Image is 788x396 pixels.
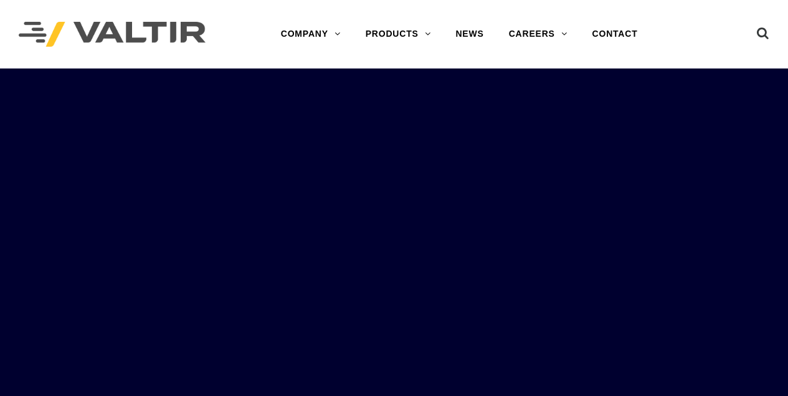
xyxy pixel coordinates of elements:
img: Valtir [19,22,206,47]
a: COMPANY [268,22,353,47]
a: CAREERS [496,22,580,47]
a: NEWS [443,22,496,47]
a: PRODUCTS [353,22,444,47]
a: CONTACT [580,22,650,47]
